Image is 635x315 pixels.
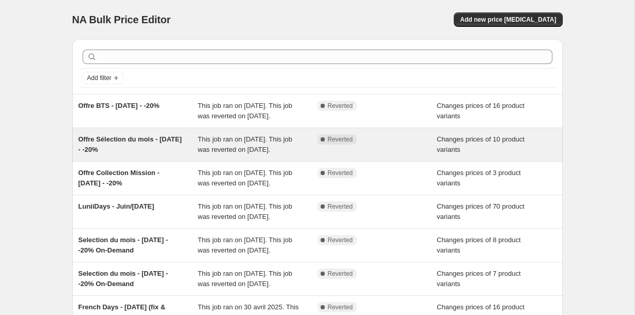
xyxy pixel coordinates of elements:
[198,169,292,187] span: This job ran on [DATE]. This job was reverted on [DATE].
[83,72,124,84] button: Add filter
[328,236,353,244] span: Reverted
[72,14,171,25] span: NA Bulk Price Editor
[437,202,525,220] span: Changes prices of 70 product variants
[437,236,521,254] span: Changes prices of 8 product variants
[78,169,160,187] span: Offre Collection Mission - [DATE] - -20%
[78,202,154,210] span: LuniiDays - Juin/[DATE]
[78,236,168,254] span: Selection du mois - [DATE] - -20% On-Demand
[437,270,521,288] span: Changes prices of 7 product variants
[328,303,353,311] span: Reverted
[328,270,353,278] span: Reverted
[198,102,292,120] span: This job ran on [DATE]. This job was reverted on [DATE].
[78,135,182,153] span: Offre Sélection du mois - [DATE] - -20%
[78,270,168,288] span: Selection du mois - [DATE] - -20% On-Demand
[454,12,562,27] button: Add new price [MEDICAL_DATA]
[437,102,525,120] span: Changes prices of 16 product variants
[198,236,292,254] span: This job ran on [DATE]. This job was reverted on [DATE].
[198,135,292,153] span: This job ran on [DATE]. This job was reverted on [DATE].
[328,202,353,211] span: Reverted
[87,74,112,82] span: Add filter
[437,135,525,153] span: Changes prices of 10 product variants
[328,102,353,110] span: Reverted
[328,169,353,177] span: Reverted
[328,135,353,144] span: Reverted
[78,102,160,109] span: Offre BTS - [DATE] - -20%
[460,15,556,24] span: Add new price [MEDICAL_DATA]
[198,202,292,220] span: This job ran on [DATE]. This job was reverted on [DATE].
[198,270,292,288] span: This job ran on [DATE]. This job was reverted on [DATE].
[437,169,521,187] span: Changes prices of 3 product variants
